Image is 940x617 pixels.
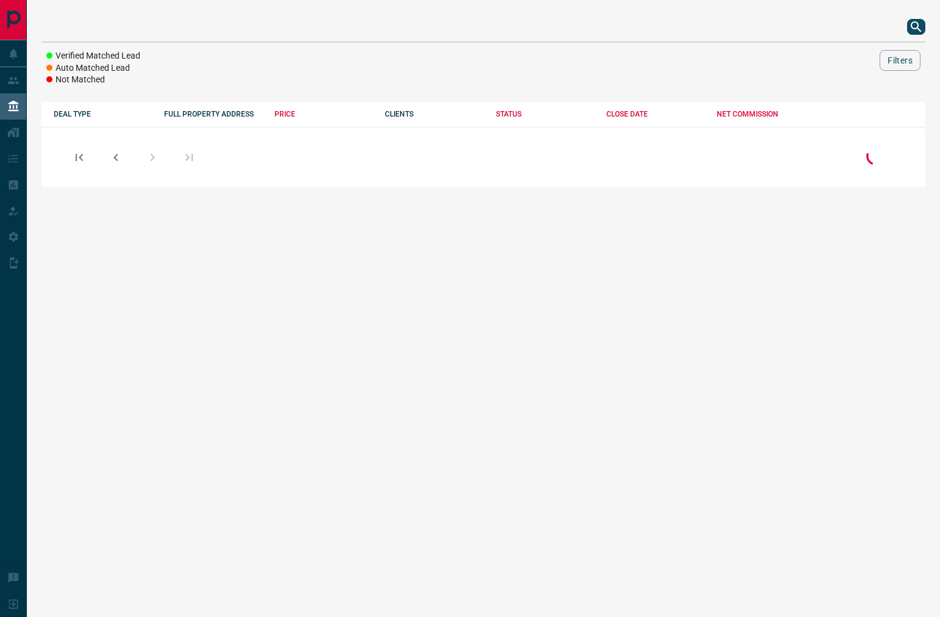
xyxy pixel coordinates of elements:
div: STATUS [496,110,594,118]
li: Auto Matched Lead [46,62,140,74]
div: FULL PROPERTY ADDRESS [164,110,262,118]
div: Loading [863,144,888,170]
li: Not Matched [46,74,140,86]
div: PRICE [274,110,373,118]
div: NET COMMISSION [717,110,815,118]
div: DEAL TYPE [54,110,152,118]
button: Filters [880,50,920,71]
li: Verified Matched Lead [46,50,140,62]
div: CLOSE DATE [606,110,705,118]
button: search button [907,19,925,35]
div: CLIENTS [385,110,483,118]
